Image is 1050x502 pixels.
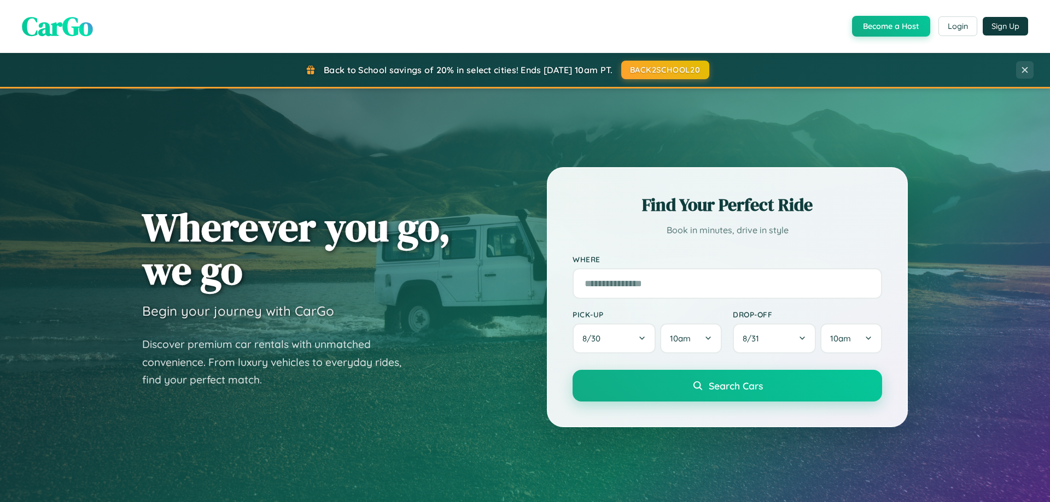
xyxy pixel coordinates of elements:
button: 10am [660,323,722,353]
button: 8/30 [573,323,656,353]
h2: Find Your Perfect Ride [573,193,882,217]
span: CarGo [22,8,93,44]
p: Discover premium car rentals with unmatched convenience. From luxury vehicles to everyday rides, ... [142,335,416,389]
button: Sign Up [983,17,1028,36]
label: Drop-off [733,310,882,319]
span: 8 / 31 [743,333,765,344]
p: Book in minutes, drive in style [573,222,882,238]
label: Pick-up [573,310,722,319]
button: BACK2SCHOOL20 [621,61,709,79]
h3: Begin your journey with CarGo [142,303,334,319]
span: 8 / 30 [582,333,606,344]
span: 10am [670,333,691,344]
button: Login [938,16,977,36]
button: 8/31 [733,323,816,353]
h1: Wherever you go, we go [142,205,451,292]
button: Become a Host [852,16,930,37]
button: Search Cars [573,370,882,401]
button: 10am [820,323,882,353]
span: Search Cars [709,380,763,392]
label: Where [573,255,882,264]
span: Back to School savings of 20% in select cities! Ends [DATE] 10am PT. [324,64,612,75]
span: 10am [830,333,851,344]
